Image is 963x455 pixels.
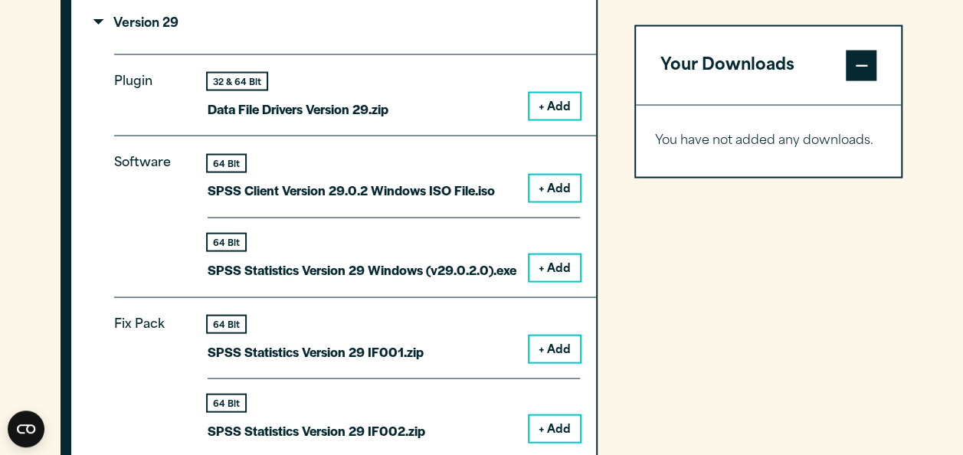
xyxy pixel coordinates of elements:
button: + Add [529,416,580,442]
p: SPSS Statistics Version 29 IF002.zip [208,420,425,442]
button: + Add [529,175,580,201]
p: You have not added any downloads. [655,129,883,152]
button: + Add [529,336,580,362]
button: Your Downloads [636,26,902,104]
div: 32 & 64 Bit [208,74,267,90]
div: Your Downloads [636,104,902,176]
p: SPSS Client Version 29.0.2 Windows ISO File.iso [208,179,495,201]
p: SPSS Statistics Version 29 IF001.zip [208,341,424,363]
p: Version 29 [96,18,179,30]
p: Data File Drivers Version 29.zip [208,98,388,120]
div: 64 Bit [208,395,245,411]
button: Open CMP widget [8,411,44,447]
div: 64 Bit [208,234,245,250]
p: Software [114,152,183,268]
p: Plugin [114,71,183,108]
div: 64 Bit [208,155,245,172]
button: + Add [529,93,580,119]
div: 64 Bit [208,316,245,332]
p: SPSS Statistics Version 29 Windows (v29.0.2.0).exe [208,259,516,281]
button: + Add [529,255,580,281]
